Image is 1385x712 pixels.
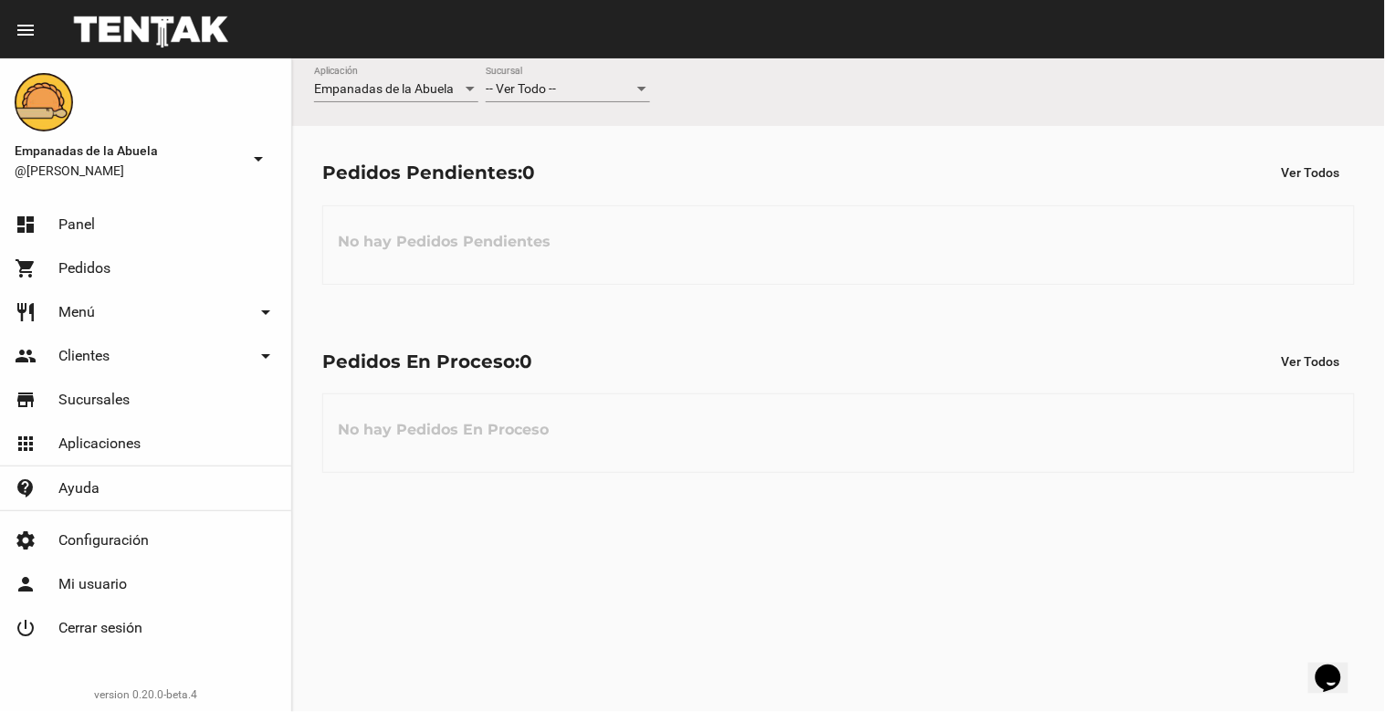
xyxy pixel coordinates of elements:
[255,345,277,367] mat-icon: arrow_drop_down
[323,215,565,269] h3: No hay Pedidos Pendientes
[58,259,110,277] span: Pedidos
[15,573,37,595] mat-icon: person
[522,162,535,183] span: 0
[58,391,130,409] span: Sucursales
[486,81,556,96] span: -- Ver Todo --
[247,148,269,170] mat-icon: arrow_drop_down
[15,301,37,323] mat-icon: restaurant
[58,347,110,365] span: Clientes
[15,140,240,162] span: Empanadas de la Abuela
[15,19,37,41] mat-icon: menu
[323,403,563,457] h3: No hay Pedidos En Proceso
[15,73,73,131] img: f0136945-ed32-4f7c-91e3-a375bc4bb2c5.png
[15,617,37,639] mat-icon: power_settings_new
[58,435,141,453] span: Aplicaciones
[58,479,100,497] span: Ayuda
[1308,639,1367,694] iframe: chat widget
[15,433,37,455] mat-icon: apps
[58,215,95,234] span: Panel
[15,389,37,411] mat-icon: store
[58,575,127,593] span: Mi usuario
[15,162,240,180] span: @[PERSON_NAME]
[15,345,37,367] mat-icon: people
[58,619,142,637] span: Cerrar sesión
[1267,156,1355,189] button: Ver Todos
[1267,345,1355,378] button: Ver Todos
[1282,354,1340,369] span: Ver Todos
[58,303,95,321] span: Menú
[314,81,454,96] span: Empanadas de la Abuela
[15,529,37,551] mat-icon: settings
[15,257,37,279] mat-icon: shopping_cart
[519,351,532,372] span: 0
[322,158,535,187] div: Pedidos Pendientes:
[58,531,149,550] span: Configuración
[255,301,277,323] mat-icon: arrow_drop_down
[15,214,37,236] mat-icon: dashboard
[322,347,532,376] div: Pedidos En Proceso:
[15,686,277,704] div: version 0.20.0-beta.4
[1282,165,1340,180] span: Ver Todos
[15,477,37,499] mat-icon: contact_support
